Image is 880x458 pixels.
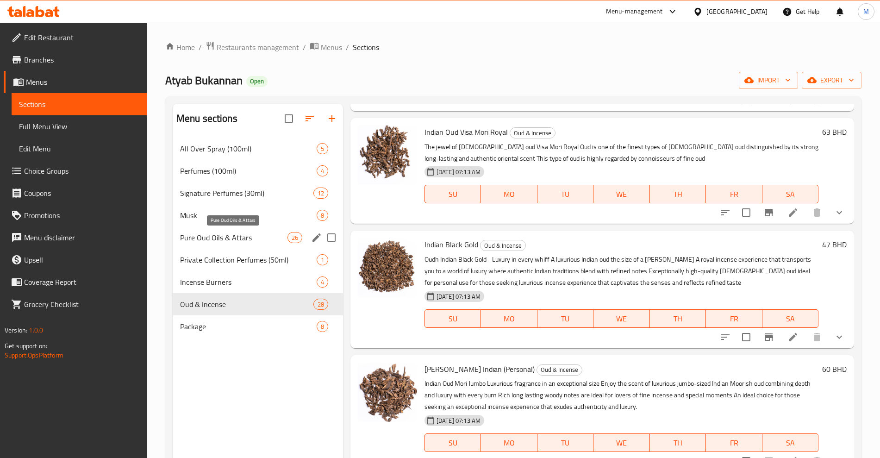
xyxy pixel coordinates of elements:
span: TU [541,436,590,450]
nav: breadcrumb [165,41,861,53]
span: Private Collection Perfumes (50ml) [180,254,317,265]
span: export [809,75,854,86]
span: Open [246,77,268,85]
span: Menus [26,76,139,88]
span: 8 [317,322,328,331]
span: MO [485,436,533,450]
div: items [313,188,328,199]
span: SU [429,188,477,201]
button: TH [650,309,706,328]
span: 4 [317,278,328,287]
div: items [317,321,328,332]
span: Sort sections [299,107,321,130]
div: Open [246,76,268,87]
span: 12 [314,189,328,198]
span: Upsell [24,254,139,265]
span: Oud & Incense [481,240,525,251]
button: Branch-specific-item [758,201,780,224]
span: 26 [288,233,302,242]
span: 1 [317,256,328,264]
button: TU [537,433,593,452]
img: Indian Black Gold [358,238,417,297]
span: MO [485,188,533,201]
svg: Show Choices [834,207,845,218]
button: WE [593,309,649,328]
div: [GEOGRAPHIC_DATA] [706,6,768,17]
span: 4 [317,167,328,176]
div: Package8 [173,315,343,338]
nav: Menu sections [173,134,343,341]
button: Branch-specific-item [758,326,780,348]
div: items [287,232,302,243]
a: Full Menu View [12,115,147,138]
div: Perfumes (100ml)4 [173,160,343,182]
span: Musk [180,210,317,221]
span: Get support on: [5,340,47,352]
img: Murray Jumbo Indian (Personal) [358,363,417,422]
span: [DATE] 07:13 AM [433,416,484,425]
span: Menu disclaimer [24,232,139,243]
button: TU [537,309,593,328]
h6: 63 BHD [822,125,847,138]
a: Restaurants management [206,41,299,53]
span: 1.0.0 [29,324,43,336]
a: Home [165,42,195,53]
span: Select to update [736,327,756,347]
span: Perfumes (100ml) [180,165,317,176]
button: TU [537,185,593,203]
button: delete [806,326,828,348]
div: items [317,276,328,288]
li: / [199,42,202,53]
div: Private Collection Perfumes (50ml)1 [173,249,343,271]
li: / [303,42,306,53]
div: All Over Spray (100ml)5 [173,138,343,160]
button: delete [806,201,828,224]
span: Edit Menu [19,143,139,154]
span: MO [485,312,533,326]
span: [DATE] 07:13 AM [433,292,484,301]
span: 8 [317,211,328,220]
li: / [346,42,349,53]
div: Signature Perfumes (30ml)12 [173,182,343,204]
div: items [317,143,328,154]
a: Branches [4,49,147,71]
a: Edit Restaurant [4,26,147,49]
span: Select to update [736,203,756,222]
span: Package [180,321,317,332]
span: Promotions [24,210,139,221]
span: TU [541,312,590,326]
div: Oud & Incense28 [173,293,343,315]
span: WE [597,188,646,201]
button: SU [424,433,481,452]
a: Grocery Checklist [4,293,147,315]
a: Edit Menu [12,138,147,160]
span: SU [429,312,477,326]
a: Edit menu item [787,332,799,343]
span: Oud & Incense [537,364,582,375]
div: Incense Burners4 [173,271,343,293]
button: FR [706,309,762,328]
div: items [313,299,328,310]
button: SA [762,185,818,203]
span: Oud & Incense [180,299,313,310]
button: TH [650,433,706,452]
span: Coverage Report [24,276,139,288]
button: FR [706,433,762,452]
span: Indian Black Gold [424,238,478,251]
span: Grocery Checklist [24,299,139,310]
button: import [739,72,798,89]
h6: 47 BHD [822,238,847,251]
span: WE [597,312,646,326]
h2: Menu sections [176,112,237,125]
a: Choice Groups [4,160,147,182]
span: Version: [5,324,27,336]
button: sort-choices [714,201,736,224]
span: [PERSON_NAME] Indian (Personal) [424,362,535,376]
button: Add section [321,107,343,130]
span: Indian Oud Visa Mori Royal [424,125,508,139]
a: Upsell [4,249,147,271]
a: Menu disclaimer [4,226,147,249]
